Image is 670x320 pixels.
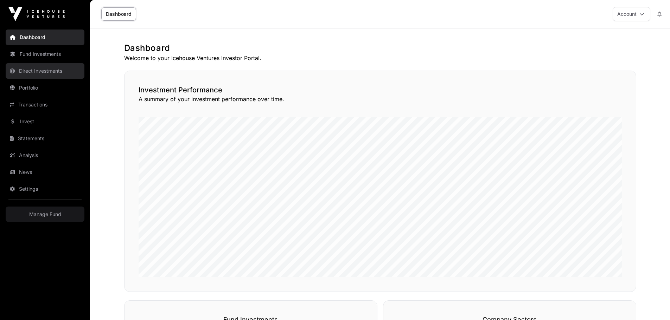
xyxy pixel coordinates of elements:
[6,114,84,129] a: Invest
[613,7,650,21] button: Account
[6,80,84,96] a: Portfolio
[139,85,622,95] h2: Investment Performance
[101,7,136,21] a: Dashboard
[124,43,636,54] h1: Dashboard
[6,46,84,62] a: Fund Investments
[6,207,84,222] a: Manage Fund
[635,286,670,320] iframe: Chat Widget
[6,181,84,197] a: Settings
[6,131,84,146] a: Statements
[6,164,84,180] a: News
[6,30,84,45] a: Dashboard
[6,148,84,163] a: Analysis
[8,7,65,21] img: Icehouse Ventures Logo
[6,97,84,112] a: Transactions
[139,95,622,103] p: A summary of your investment performance over time.
[6,63,84,79] a: Direct Investments
[124,54,636,62] p: Welcome to your Icehouse Ventures Investor Portal.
